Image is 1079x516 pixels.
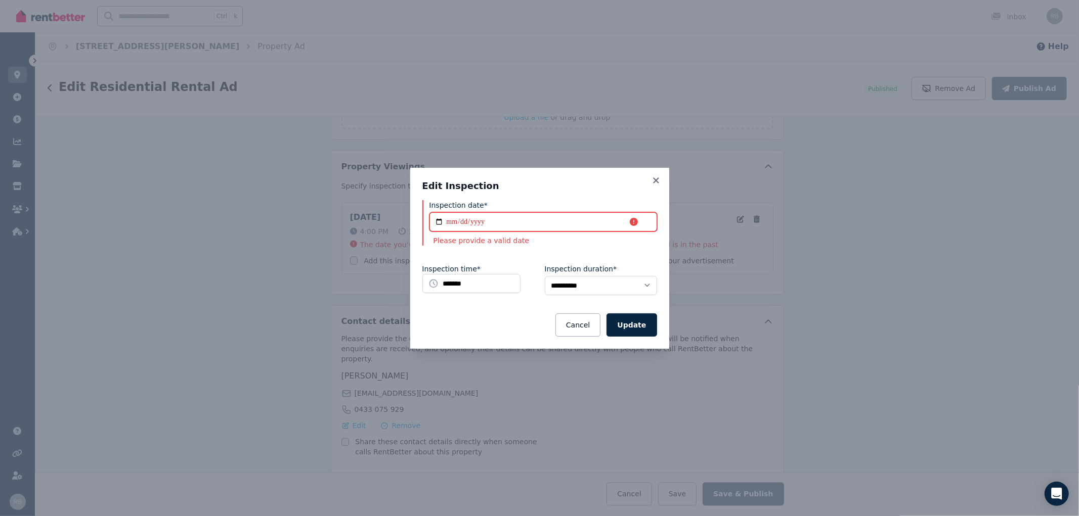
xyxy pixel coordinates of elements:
label: Inspection duration* [545,264,617,274]
h3: Edit Inspection [422,180,657,192]
p: Please provide a valid date [429,236,657,246]
button: Cancel [555,313,600,337]
button: Update [607,313,657,337]
div: Open Intercom Messenger [1045,482,1069,506]
label: Inspection date* [429,200,488,210]
label: Inspection time* [422,264,481,274]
